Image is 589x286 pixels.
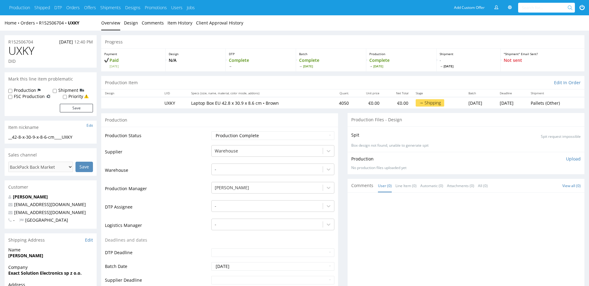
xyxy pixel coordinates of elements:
[14,209,86,215] a: [EMAIL_ADDRESS][DOMAIN_NAME]
[327,97,352,108] td: 4050
[105,163,210,181] td: Warehouse
[562,183,581,188] a: View all (0)
[440,52,497,56] p: Shipment
[101,89,161,97] th: Design
[74,39,93,45] span: 12:40 PM
[124,15,138,30] a: Design
[383,97,412,108] td: €0.00
[504,57,581,63] p: Not sent
[105,131,210,145] td: Production Status
[348,113,584,126] div: Production Files - Design
[14,87,36,93] label: Production
[68,20,79,26] a: UXKY
[105,145,210,163] td: Supplier
[420,179,443,192] a: Automatic (0)
[80,87,84,93] img: icon-shipping-flag.svg
[412,89,465,97] th: Stage
[8,270,82,276] strong: Exact Solution Electronics sp z o.o.
[105,248,210,262] td: DTP Deadline
[105,218,210,236] td: Logistics Manager
[351,132,359,138] p: Spit
[54,5,62,11] a: DTP
[105,236,210,248] td: Deadlines and dates
[34,5,50,11] a: Shipped
[369,64,433,68] span: [DATE]
[84,94,89,99] img: yellow_warning_triangle.png
[440,57,497,68] p: -
[101,15,120,30] a: Overview
[8,134,93,140] div: __42-8-x-30-9-x-8-6-cm____UXKY
[5,180,97,194] div: Customer
[522,3,569,13] input: Search for...
[5,121,97,134] div: Item nickname
[8,253,43,258] strong: [PERSON_NAME]
[378,179,392,192] a: User (0)
[14,201,86,207] a: [EMAIL_ADDRESS][DOMAIN_NAME]
[14,93,45,100] label: FSC Production
[167,15,192,30] a: Item History
[145,5,167,11] a: Promotions
[191,100,324,106] p: Laptop Box EU 42.8 x 30.9 x 8.6 cm • Brown
[46,93,51,100] img: icon-fsc-production-flag.svg
[171,5,183,11] a: Users
[38,87,40,93] img: icon-production-flag.svg
[60,104,93,112] button: Save
[496,97,527,108] td: [DATE]
[100,5,121,11] a: Shipments
[299,64,363,68] span: [DATE]
[527,97,584,108] td: Pallets (Other)
[5,72,97,86] div: Mark this line item problematic
[187,5,195,11] a: Jobs
[465,89,496,97] th: Batch
[383,89,412,97] th: Net Total
[395,179,417,192] a: Line Item (0)
[465,97,496,108] td: [DATE]
[169,57,222,63] p: N/A
[351,165,581,171] div: No production files uploaded yet
[58,87,78,93] label: Shipment
[8,39,33,45] a: R152506704
[504,52,581,56] p: "Shipment" Email Sent?
[161,89,187,97] th: LIID
[75,162,93,172] input: Save
[527,89,584,97] th: Shipment
[299,52,363,56] p: Batch
[9,5,30,11] a: Production
[229,57,293,68] p: Complete
[566,156,581,162] p: Upload
[13,194,48,200] a: [PERSON_NAME]
[84,5,96,11] a: Offers
[187,89,327,97] th: Specs (size, name, material, color mode, addons)
[351,156,374,162] p: Production
[352,89,383,97] th: Unit price
[369,57,433,68] p: Complete
[19,217,68,223] span: [GEOGRAPHIC_DATA]
[451,3,488,13] a: Add Custom Offer
[105,80,138,86] p: Production Item
[101,35,584,49] div: Progress
[327,89,352,97] th: Quant.
[416,99,444,107] div: → Shipping
[161,97,187,108] td: UXKY
[478,179,488,192] a: All (0)
[369,52,433,56] p: Production
[8,264,93,270] span: Company
[541,134,581,139] p: Spit request impossible
[8,247,93,253] span: Name
[352,97,383,108] td: €0.00
[68,93,83,100] label: Priority
[5,233,97,247] div: Shipping Address
[110,64,162,68] span: [DATE]
[440,64,497,68] span: [DATE]
[169,52,222,56] p: Design
[8,45,34,57] span: UXKY
[142,15,164,30] a: Comments
[496,89,527,97] th: Deadline
[351,183,373,189] span: Comments
[8,58,16,64] span: DID
[105,181,210,200] td: Production Manager
[104,57,162,68] p: Paid
[125,5,141,11] a: Designs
